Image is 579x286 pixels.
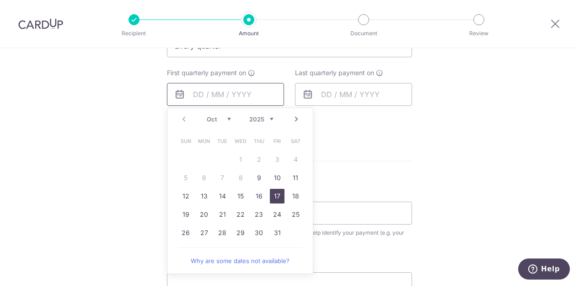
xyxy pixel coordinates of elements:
[330,29,397,38] p: Document
[252,225,266,240] a: 30
[167,83,284,106] input: DD / MM / YYYY
[233,134,248,148] span: Wednesday
[178,189,193,203] a: 12
[445,29,513,38] p: Review
[215,134,230,148] span: Tuesday
[295,83,412,106] input: DD / MM / YYYY
[518,258,570,281] iframe: Opens a widget where you can find more information
[167,68,246,77] span: First quarterly payment on
[197,207,211,222] a: 20
[252,170,266,185] a: 9
[270,207,284,222] a: 24
[270,189,284,203] a: 17
[270,134,284,148] span: Friday
[18,18,63,29] img: CardUp
[252,207,266,222] a: 23
[291,114,302,125] a: Next
[215,225,230,240] a: 28
[288,134,303,148] span: Saturday
[215,29,283,38] p: Amount
[270,225,284,240] a: 31
[100,29,168,38] p: Recipient
[178,207,193,222] a: 19
[178,252,302,270] a: Why are some dates not available?
[288,170,303,185] a: 11
[288,189,303,203] a: 18
[197,134,211,148] span: Monday
[252,189,266,203] a: 16
[288,207,303,222] a: 25
[233,189,248,203] a: 15
[178,225,193,240] a: 26
[233,225,248,240] a: 29
[252,134,266,148] span: Thursday
[215,207,230,222] a: 21
[215,189,230,203] a: 14
[197,225,211,240] a: 27
[197,189,211,203] a: 13
[233,207,248,222] a: 22
[270,170,284,185] a: 10
[295,68,374,77] span: Last quarterly payment on
[178,134,193,148] span: Sunday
